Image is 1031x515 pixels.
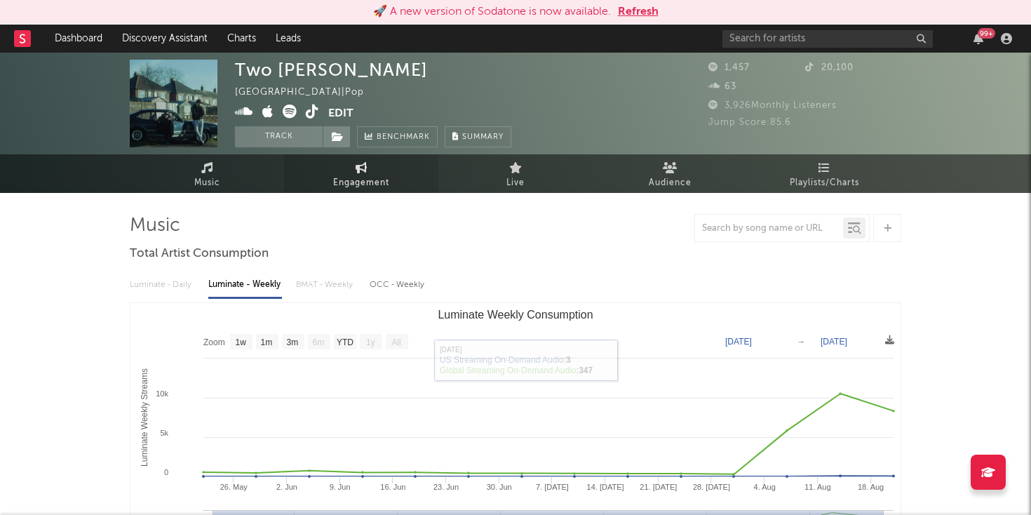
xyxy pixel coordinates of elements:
a: Benchmark [357,126,438,147]
span: Live [506,175,525,192]
span: Summary [462,133,504,141]
a: Audience [593,154,747,193]
span: Total Artist Consumption [130,246,269,262]
span: 3,926 Monthly Listeners [708,101,837,110]
text: 16. Jun [380,483,405,491]
text: 2. Jun [276,483,297,491]
span: 1,457 [708,63,750,72]
text: Luminate Weekly Consumption [438,309,593,321]
text: 7. [DATE] [536,483,569,491]
input: Search by song name or URL [695,223,843,234]
text: → [797,337,805,347]
text: 26. May [220,483,248,491]
span: Playlists/Charts [790,175,859,192]
button: Refresh [618,4,659,20]
a: Music [130,154,284,193]
button: Summary [445,126,511,147]
text: 1w [236,337,247,347]
text: [DATE] [725,337,752,347]
text: 1y [366,337,375,347]
text: 14. [DATE] [587,483,624,491]
div: Two [PERSON_NAME] [235,60,428,80]
text: Zoom [203,337,225,347]
text: 6m [313,337,325,347]
div: OCC - Weekly [370,273,426,297]
text: 11. Aug [804,483,830,491]
text: 30. Jun [487,483,512,491]
input: Search for artists [722,30,933,48]
text: 23. Jun [433,483,459,491]
a: Playlists/Charts [747,154,901,193]
text: 1m [261,337,273,347]
span: 20,100 [805,63,854,72]
button: Edit [328,105,353,122]
text: 9. Jun [330,483,351,491]
text: [DATE] [821,337,847,347]
text: 28. [DATE] [693,483,730,491]
a: Dashboard [45,25,112,53]
a: Leads [266,25,311,53]
text: 0 [164,468,168,476]
a: Charts [217,25,266,53]
text: 18. Aug [858,483,884,491]
text: 10k [156,389,168,398]
div: [GEOGRAPHIC_DATA] | Pop [235,84,380,101]
span: Benchmark [377,129,430,146]
text: 3m [287,337,299,347]
div: Luminate - Weekly [208,273,282,297]
text: 4. Aug [754,483,776,491]
span: Engagement [333,175,389,192]
a: Discovery Assistant [112,25,217,53]
text: 5k [160,429,168,437]
span: Music [194,175,220,192]
div: 🚀 A new version of Sodatone is now available. [373,4,611,20]
button: Track [235,126,323,147]
a: Engagement [284,154,438,193]
span: 63 [708,82,736,91]
text: YTD [337,337,353,347]
span: Jump Score: 85.6 [708,118,791,127]
button: 99+ [973,33,983,44]
div: 99 + [978,28,995,39]
span: Audience [649,175,692,192]
text: 21. [DATE] [640,483,677,491]
text: All [391,337,400,347]
a: Live [438,154,593,193]
text: Luminate Weekly Streams [140,368,149,467]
